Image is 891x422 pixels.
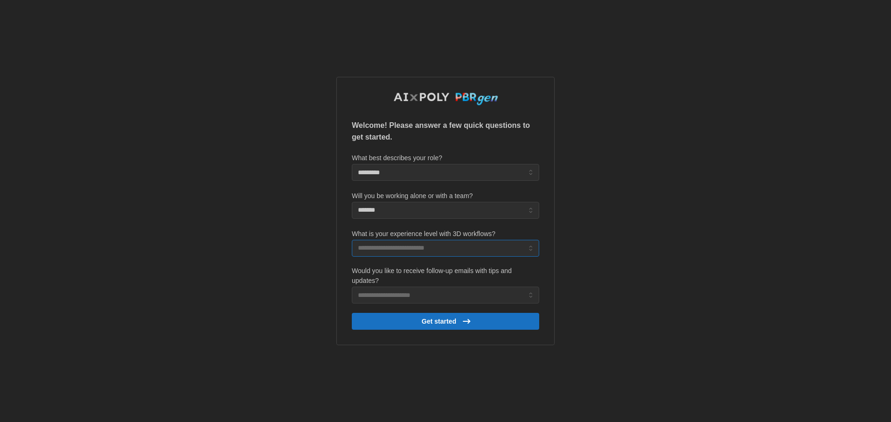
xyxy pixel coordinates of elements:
[352,313,539,330] button: Get started
[352,153,442,163] label: What best describes your role?
[352,120,539,143] p: Welcome! Please answer a few quick questions to get started.
[393,92,498,106] img: AIxPoly PBRgen
[352,229,496,239] label: What is your experience level with 3D workflows?
[352,266,539,286] label: Would you like to receive follow-up emails with tips and updates?
[352,191,473,201] label: Will you be working alone or with a team?
[422,313,456,329] span: Get started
